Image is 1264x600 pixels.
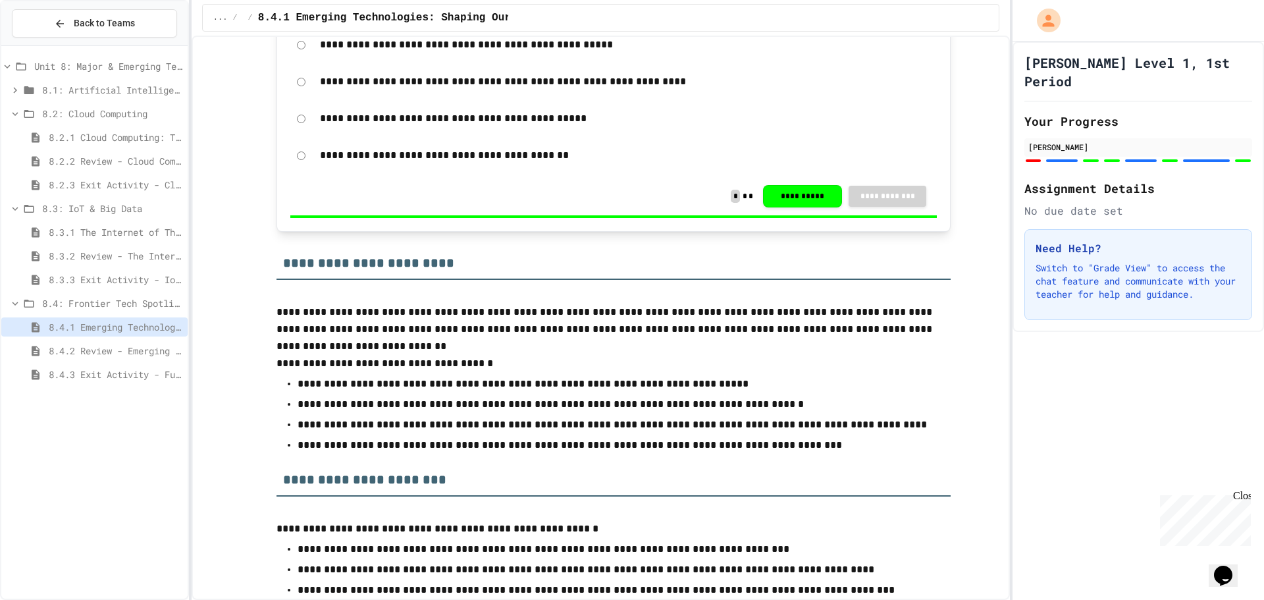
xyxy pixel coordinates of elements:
[1036,261,1241,301] p: Switch to "Grade View" to access the chat feature and communicate with your teacher for help and ...
[258,10,606,26] span: 8.4.1 Emerging Technologies: Shaping Our Digital Future
[1024,112,1252,130] h2: Your Progress
[232,13,237,23] span: /
[49,320,182,334] span: 8.4.1 Emerging Technologies: Shaping Our Digital Future
[49,225,182,239] span: 8.3.1 The Internet of Things and Big Data: Our Connected Digital World
[42,107,182,121] span: 8.2: Cloud Computing
[1036,240,1241,256] h3: Need Help?
[1209,547,1251,587] iframe: chat widget
[74,16,135,30] span: Back to Teams
[5,5,91,84] div: Chat with us now!Close
[42,202,182,215] span: 8.3: IoT & Big Data
[49,249,182,263] span: 8.3.2 Review - The Internet of Things and Big Data
[49,368,182,381] span: 8.4.3 Exit Activity - Future Tech Challenge
[1024,203,1252,219] div: No due date set
[49,154,182,168] span: 8.2.2 Review - Cloud Computing
[49,344,182,358] span: 8.4.2 Review - Emerging Technologies: Shaping Our Digital Future
[49,130,182,144] span: 8.2.1 Cloud Computing: Transforming the Digital World
[1023,5,1064,36] div: My Account
[1024,179,1252,198] h2: Assignment Details
[12,9,177,38] button: Back to Teams
[42,83,182,97] span: 8.1: Artificial Intelligence Basics
[49,273,182,286] span: 8.3.3 Exit Activity - IoT Data Detective Challenge
[1028,141,1248,153] div: [PERSON_NAME]
[42,296,182,310] span: 8.4: Frontier Tech Spotlight
[1155,490,1251,546] iframe: chat widget
[49,178,182,192] span: 8.2.3 Exit Activity - Cloud Service Detective
[1024,53,1252,90] h1: [PERSON_NAME] Level 1, 1st Period
[248,13,253,23] span: /
[213,13,228,23] span: ...
[34,59,182,73] span: Unit 8: Major & Emerging Technologies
